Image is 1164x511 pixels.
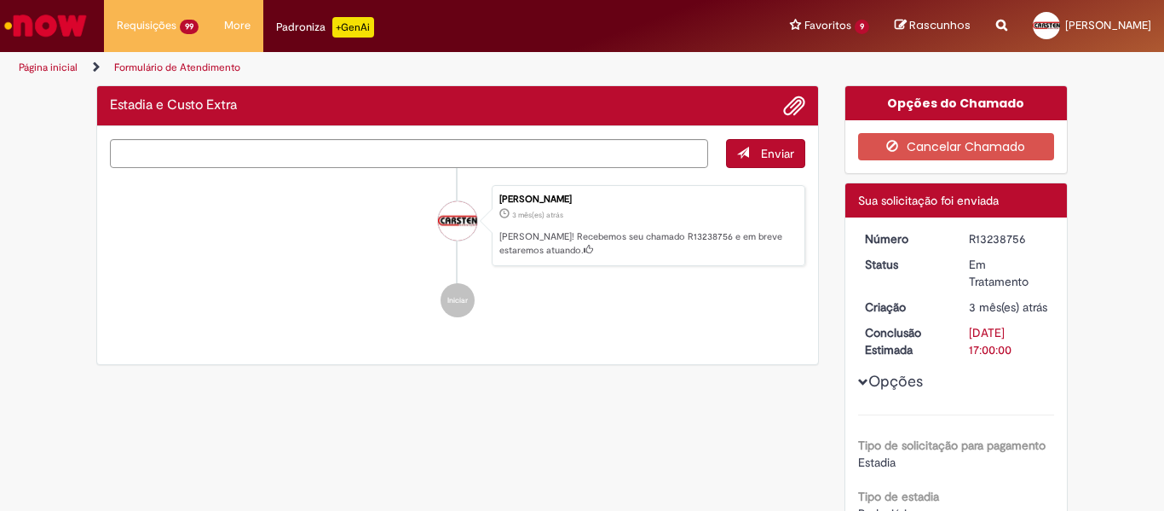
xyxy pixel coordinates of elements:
[180,20,199,34] span: 99
[845,86,1068,120] div: Opções do Chamado
[852,256,957,273] dt: Status
[852,230,957,247] dt: Número
[783,95,805,117] button: Adicionar anexos
[512,210,563,220] span: 3 mês(es) atrás
[969,299,1048,316] div: 03/07/2025 12:01:59
[858,438,1046,453] b: Tipo de solicitação para pagamento
[110,98,237,113] h2: Estadia e Custo Extra Histórico de tíquete
[114,61,240,74] a: Formulário de Atendimento
[855,20,869,34] span: 9
[804,17,851,34] span: Favoritos
[895,18,971,34] a: Rascunhos
[858,455,896,470] span: Estadia
[969,299,1047,315] span: 3 mês(es) atrás
[858,193,999,208] span: Sua solicitação foi enviada
[13,52,764,84] ul: Trilhas de página
[2,9,89,43] img: ServiceNow
[761,146,794,161] span: Enviar
[858,133,1055,160] button: Cancelar Chamado
[909,17,971,33] span: Rascunhos
[1065,18,1151,32] span: [PERSON_NAME]
[969,324,1048,358] div: [DATE] 17:00:00
[858,489,939,504] b: Tipo de estadia
[499,230,796,257] p: [PERSON_NAME]! Recebemos seu chamado R13238756 e em breve estaremos atuando.
[969,256,1048,290] div: Em Tratamento
[852,299,957,316] dt: Criação
[19,61,78,74] a: Página inicial
[512,210,563,220] time: 03/07/2025 12:01:59
[969,299,1047,315] time: 03/07/2025 12:01:59
[969,230,1048,247] div: R13238756
[110,168,805,335] ul: Histórico de tíquete
[726,139,805,168] button: Enviar
[438,201,477,241] div: Rennan Carsten
[499,195,796,205] div: [PERSON_NAME]
[224,17,251,34] span: More
[276,17,374,38] div: Padroniza
[852,324,957,358] dt: Conclusão Estimada
[117,17,176,34] span: Requisições
[332,17,374,38] p: +GenAi
[110,185,805,267] li: Rennan Carsten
